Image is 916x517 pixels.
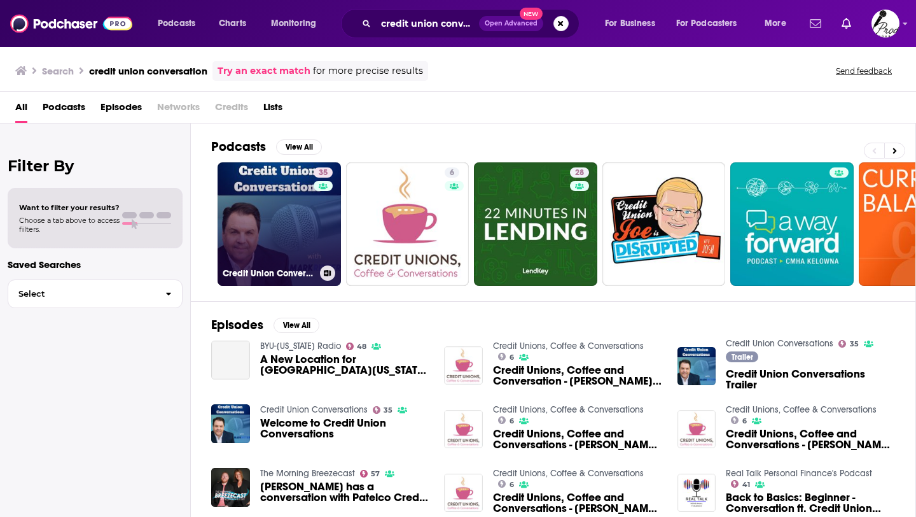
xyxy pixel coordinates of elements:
span: Lists [263,97,282,123]
a: 35 [314,167,333,178]
a: 28 [474,162,597,286]
img: Credit Unions, Coffee and Conversations - Patty Campbell, Christian Financial Credit Union [444,410,483,449]
span: 28 [575,167,584,180]
span: Credit Unions, Coffee and Conversation - [PERSON_NAME], CEO, Chippewa County Credit Union [493,365,662,386]
span: 6 [450,167,454,180]
a: PodcastsView All [211,139,322,155]
span: Want to filter your results? [19,203,120,212]
span: 6 [510,355,514,360]
span: 6 [742,418,747,424]
span: 6 [510,418,514,424]
span: Charts [219,15,246,32]
a: 35 [838,340,859,348]
img: Credit Unions, Coffee and Conversations - Carma Peters, Michigan Legacy Credit Union [677,410,716,449]
span: For Podcasters [676,15,737,32]
a: Credit Unions, Coffee & Conversations [726,404,877,415]
button: Open AdvancedNew [479,16,543,31]
a: Show notifications dropdown [805,13,826,34]
img: Credit Union Conversations Trailer [677,347,716,386]
a: 6 [498,353,514,360]
img: User Profile [871,10,899,38]
span: For Business [605,15,655,32]
a: Welcome to Credit Union Conversations [260,418,429,439]
a: Credit Unions, Coffee and Conversation - Connie Toensing, CEO, Chippewa County Credit Union [493,365,662,386]
a: BYU-Idaho Radio [260,341,341,351]
button: open menu [149,13,212,34]
span: Credit Union Conversations Trailer [726,369,895,390]
span: Credits [215,97,248,123]
img: Carolyn McArdle has a conversation with Patelco Credit Union about retirement planning! [211,468,250,507]
div: Search podcasts, credits, & more... [353,9,592,38]
img: Credit Unions, Coffee and Conversations - Brad Bergmooser, Financial Plus Credit Union [444,474,483,513]
a: Credit Union Conversations [260,404,368,415]
span: Choose a tab above to access filters. [19,216,120,234]
span: 35 [850,341,859,347]
a: Credit Unions, Coffee and Conversations - Patty Campbell, Christian Financial Credit Union [493,428,662,450]
span: 6 [510,482,514,488]
input: Search podcasts, credits, & more... [376,13,479,34]
span: Credit Unions, Coffee and Conversations - [PERSON_NAME], Financial Plus Credit Union [493,492,662,514]
a: 6 [445,167,459,178]
a: Real Talk Personal Finance's Podcast [726,468,872,479]
a: 57 [360,470,380,478]
img: Back to Basics: Beginner - Conversation ft. Credit Union Cowboy [677,474,716,513]
a: Podcasts [43,97,85,123]
a: Episodes [101,97,142,123]
span: New [520,8,543,20]
button: View All [274,318,319,333]
a: The Morning Breezecast [260,468,355,479]
button: open menu [596,13,671,34]
span: [PERSON_NAME] has a conversation with Patelco Credit Union about retirement planning! [260,481,429,503]
h2: Podcasts [211,139,266,155]
a: Credit Unions, Coffee and Conversation - Connie Toensing, CEO, Chippewa County Credit Union [444,346,483,385]
a: A New Location for East Idaho Credit Union- A Conversation [260,354,429,376]
span: Logged in as sdonovan [871,10,899,38]
span: Monitoring [271,15,316,32]
h2: Episodes [211,317,263,333]
button: open menu [262,13,333,34]
a: Back to Basics: Beginner - Conversation ft. Credit Union Cowboy [726,492,895,514]
h3: Credit Union Conversations [223,268,315,279]
a: 35Credit Union Conversations [218,162,341,286]
span: Networks [157,97,200,123]
span: Select [8,290,155,298]
h3: credit union conversation [89,65,207,77]
p: Saved Searches [8,258,183,271]
a: Try an exact match [218,64,310,78]
h2: Filter By [8,157,183,175]
a: A New Location for East Idaho Credit Union- A Conversation [211,341,250,379]
a: 6 [498,480,514,488]
a: 6 [731,416,747,424]
span: for more precise results [313,64,423,78]
span: All [15,97,27,123]
span: Credit Unions, Coffee and Conversations - [PERSON_NAME], [US_STATE] Legacy Credit Union [726,428,895,450]
span: 35 [384,407,392,413]
span: Open Advanced [485,20,538,27]
a: Credit Unions, Coffee & Conversations [493,468,644,479]
button: Send feedback [832,66,896,76]
span: Trailer [732,353,753,361]
span: More [765,15,786,32]
button: open menu [668,13,756,34]
a: 6 [498,416,514,424]
img: Welcome to Credit Union Conversations [211,404,250,443]
span: A New Location for [GEOGRAPHIC_DATA][US_STATE] Credit Union- A Conversation [260,354,429,376]
a: Charts [211,13,254,34]
a: Credit Union Conversations [726,338,833,349]
a: Show notifications dropdown [836,13,856,34]
span: 41 [742,482,750,488]
span: Credit Unions, Coffee and Conversations - [PERSON_NAME], [PERSON_NAME] Financial Credit Union [493,428,662,450]
a: 35 [373,406,393,414]
button: open menu [756,13,802,34]
a: 6 [346,162,469,286]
